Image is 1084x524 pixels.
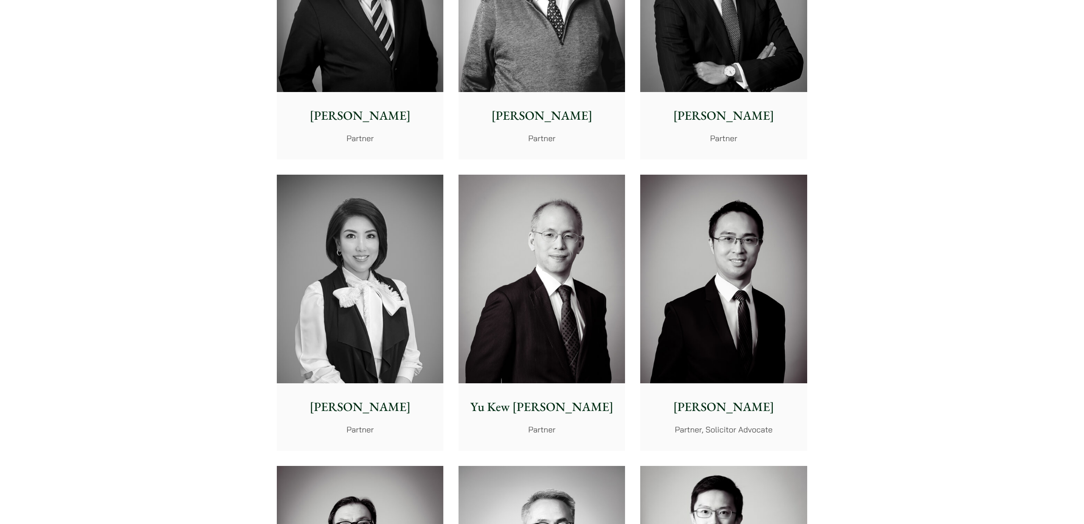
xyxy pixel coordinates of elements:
[647,398,800,416] p: [PERSON_NAME]
[284,423,436,436] p: Partner
[647,106,800,125] p: [PERSON_NAME]
[466,423,618,436] p: Partner
[647,423,800,436] p: Partner, Solicitor Advocate
[284,398,436,416] p: [PERSON_NAME]
[466,106,618,125] p: [PERSON_NAME]
[284,132,436,144] p: Partner
[459,175,625,451] a: Yu Kew [PERSON_NAME] Partner
[277,175,443,451] a: [PERSON_NAME] Partner
[466,398,618,416] p: Yu Kew [PERSON_NAME]
[284,106,436,125] p: [PERSON_NAME]
[647,132,800,144] p: Partner
[466,132,618,144] p: Partner
[640,175,807,451] a: [PERSON_NAME] Partner, Solicitor Advocate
